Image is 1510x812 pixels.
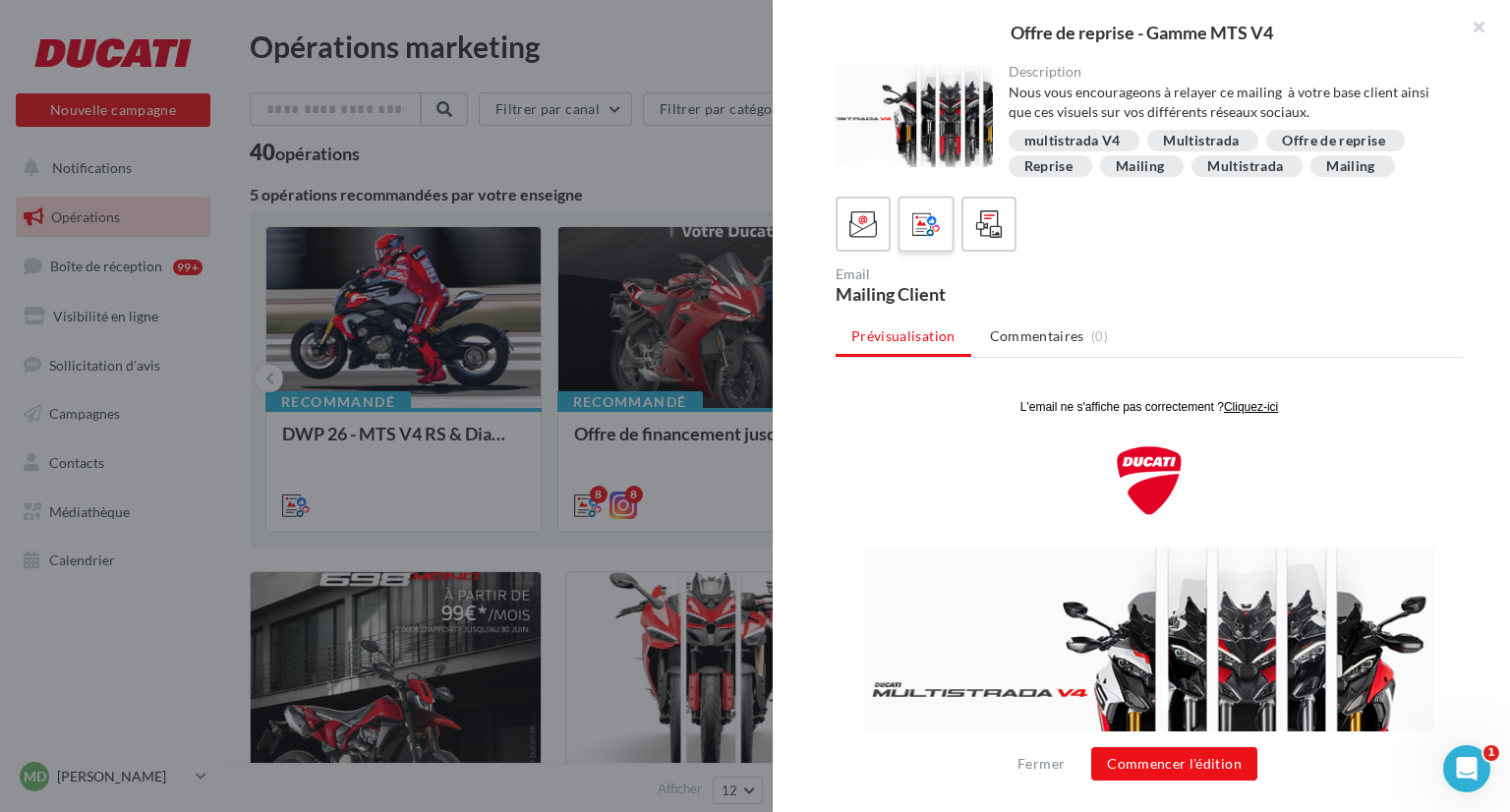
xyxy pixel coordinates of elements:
[1009,83,1448,122] div: Nous vous encourageons à relayer ce mailing à votre base client ainsi que ces visuels sur vos dif...
[1483,745,1499,761] span: 1
[1326,159,1374,174] div: Mailing
[1024,159,1073,174] div: Reprise
[1116,159,1164,174] div: Mailing
[279,55,348,128] img: Ducati_Shield_2D_W.png
[185,11,388,25] span: L'email ne s'affiche pas correctement ?
[388,10,442,25] a: Cliquez-ici
[836,267,1141,281] div: Email
[1091,328,1108,344] span: (0)
[29,157,599,442] img: Visuel_Offre_Remise_MTS_Emailing.jpg
[804,24,1479,41] div: Offre de reprise - Gamme MTS V4
[388,11,442,25] u: Cliquez-ici
[836,285,1141,303] div: Mailing Client
[1282,134,1385,148] div: Offre de reprise
[1024,134,1121,148] div: multistrada V4
[1443,745,1490,792] iframe: Intercom live chat
[1163,134,1239,148] div: Multistrada
[1009,65,1448,79] div: Description
[990,326,1084,346] span: Commentaires
[1010,752,1073,776] button: Fermer
[1091,747,1257,781] button: Commencer l'édition
[1207,159,1283,174] div: Multistrada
